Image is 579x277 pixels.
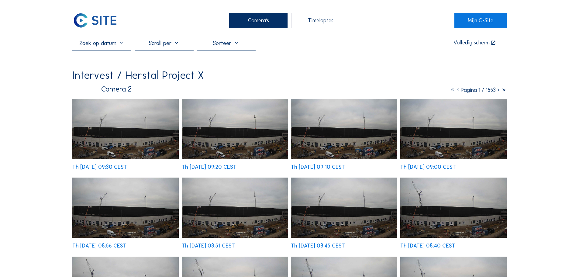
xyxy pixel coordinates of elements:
img: C-SITE Logo [72,13,118,28]
img: image_53263751 [182,99,288,159]
a: Mijn C-Site [454,13,506,28]
img: image_53263190 [72,178,179,238]
img: image_53262918 [291,178,397,238]
img: image_53263480 [291,99,397,159]
div: Volledig scherm [453,40,490,46]
div: Th [DATE] 08:40 CEST [400,243,455,249]
img: image_53262670 [400,178,507,238]
input: Zoek op datum 󰅀 [72,39,131,47]
div: Camera 2 [72,85,132,93]
div: Intervest / Herstal Project X [72,70,204,81]
div: Th [DATE] 09:20 CEST [182,164,236,170]
span: Pagina 1 / 1553 [461,87,496,93]
div: Th [DATE] 09:00 CEST [400,164,456,170]
div: Timelapses [291,13,350,28]
div: Camera's [229,13,288,28]
div: Th [DATE] 08:51 CEST [182,243,235,249]
img: image_53263062 [182,178,288,238]
a: C-SITE Logo [72,13,124,28]
div: Th [DATE] 08:45 CEST [291,243,345,249]
img: image_53263335 [400,99,507,159]
div: Th [DATE] 08:56 CEST [72,243,126,249]
img: image_53264034 [72,99,179,159]
div: Th [DATE] 09:30 CEST [72,164,127,170]
div: Th [DATE] 09:10 CEST [291,164,345,170]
